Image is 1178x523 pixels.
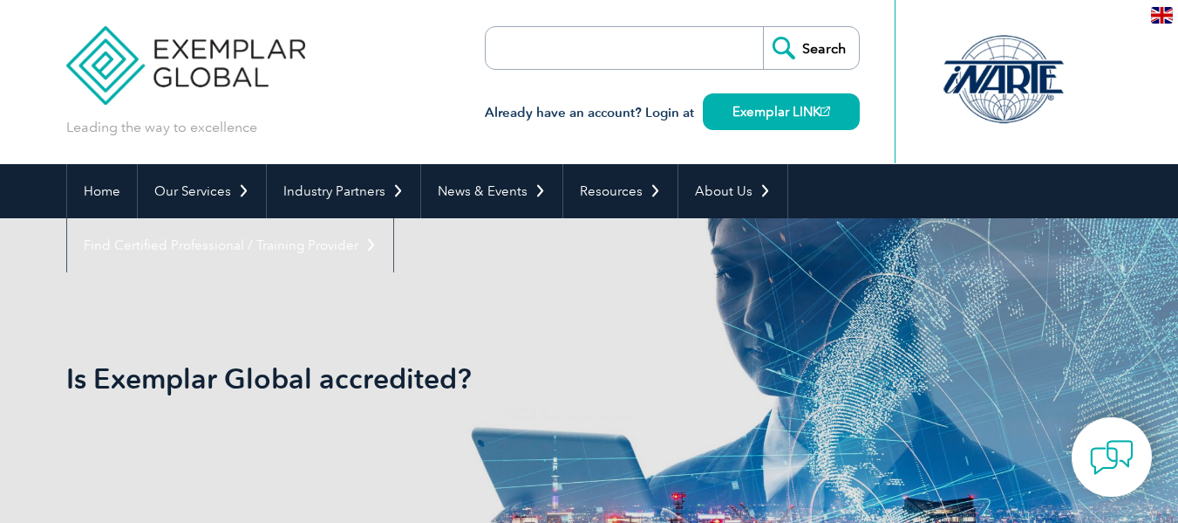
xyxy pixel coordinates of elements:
[821,107,830,116] img: open_square.png
[763,27,859,69] input: Search
[421,164,562,218] a: News & Events
[267,164,420,218] a: Industry Partners
[67,218,393,272] a: Find Certified Professional / Training Provider
[1151,7,1173,24] img: en
[703,93,860,130] a: Exemplar LINK
[485,102,860,124] h3: Already have an account? Login at
[66,118,257,137] p: Leading the way to excellence
[67,164,137,218] a: Home
[66,361,736,396] h1: Is Exemplar Global accredited?
[138,164,266,218] a: Our Services
[563,164,678,218] a: Resources
[678,164,787,218] a: About Us
[1090,436,1134,479] img: contact-chat.png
